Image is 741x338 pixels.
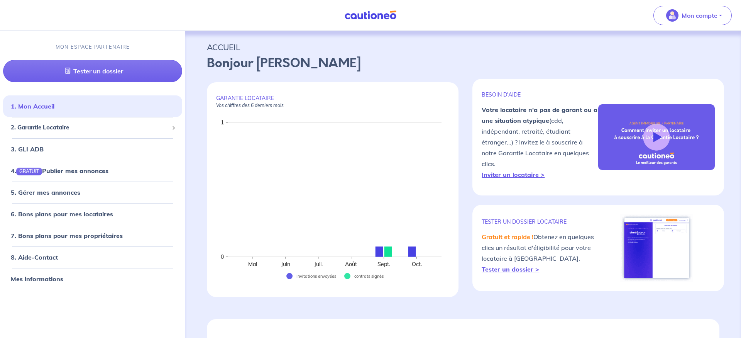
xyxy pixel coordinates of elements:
a: 4.GRATUITPublier mes annonces [11,166,108,174]
a: 7. Bons plans pour mes propriétaires [11,231,123,239]
div: 4.GRATUITPublier mes annonces [3,163,182,178]
img: simulateur.png [620,214,693,282]
a: Tester un dossier [3,60,182,82]
p: ACCUEIL [207,40,719,54]
em: Gratuit et rapide ! [482,233,533,241]
span: 2. Garantie Locataire [11,123,169,132]
p: MON ESPACE PARTENAIRE [56,43,130,51]
a: 8. Aide-Contact [11,253,58,261]
p: TESTER un dossier locataire [482,218,598,225]
p: Bonjour [PERSON_NAME] [207,54,719,73]
strong: Votre locataire n'a pas de garant ou a une situation atypique [482,106,597,124]
text: Mai [249,261,257,268]
text: 0 [221,253,224,260]
p: Obtenez en quelques clics un résultat d'éligibilité pour votre locataire à [GEOGRAPHIC_DATA]. [482,231,598,275]
div: 1. Mon Accueil [3,99,182,114]
div: 5. Gérer mes annonces [3,184,182,200]
div: 3. GLI ADB [3,141,182,156]
a: 6. Bons plans pour mes locataires [11,210,113,217]
div: 7. Bons plans pour mes propriétaires [3,228,182,243]
text: Juin [281,261,290,268]
div: Mes informations [3,271,182,286]
button: illu_account_valid_menu.svgMon compte [653,6,732,25]
img: illu_account_valid_menu.svg [666,9,678,22]
text: Sept. [378,261,391,268]
div: 8. Aide-Contact [3,249,182,265]
text: Oct. [412,261,422,268]
p: BESOIN D'AIDE [482,91,598,98]
img: Cautioneo [342,10,399,20]
div: 6. Bons plans pour mes locataires [3,206,182,221]
a: 1. Mon Accueil [11,102,54,110]
a: Inviter un locataire > [482,171,545,178]
a: 5. Gérer mes annonces [11,188,80,196]
em: Vos chiffres des 6 derniers mois [216,102,284,108]
p: Mon compte [682,11,717,20]
text: 1 [221,119,224,126]
img: video-gli-new-none.jpg [598,104,715,170]
a: 3. GLI ADB [11,145,44,153]
p: GARANTIE LOCATAIRE [216,95,449,109]
div: 2. Garantie Locataire [3,120,182,135]
p: (cdd, indépendant, retraité, étudiant étranger...) ? Invitez le à souscrire à notre Garantie Loca... [482,104,598,180]
a: Tester un dossier > [482,265,539,273]
text: Août [345,261,357,268]
text: Juil. [314,261,323,268]
a: Mes informations [11,275,63,282]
